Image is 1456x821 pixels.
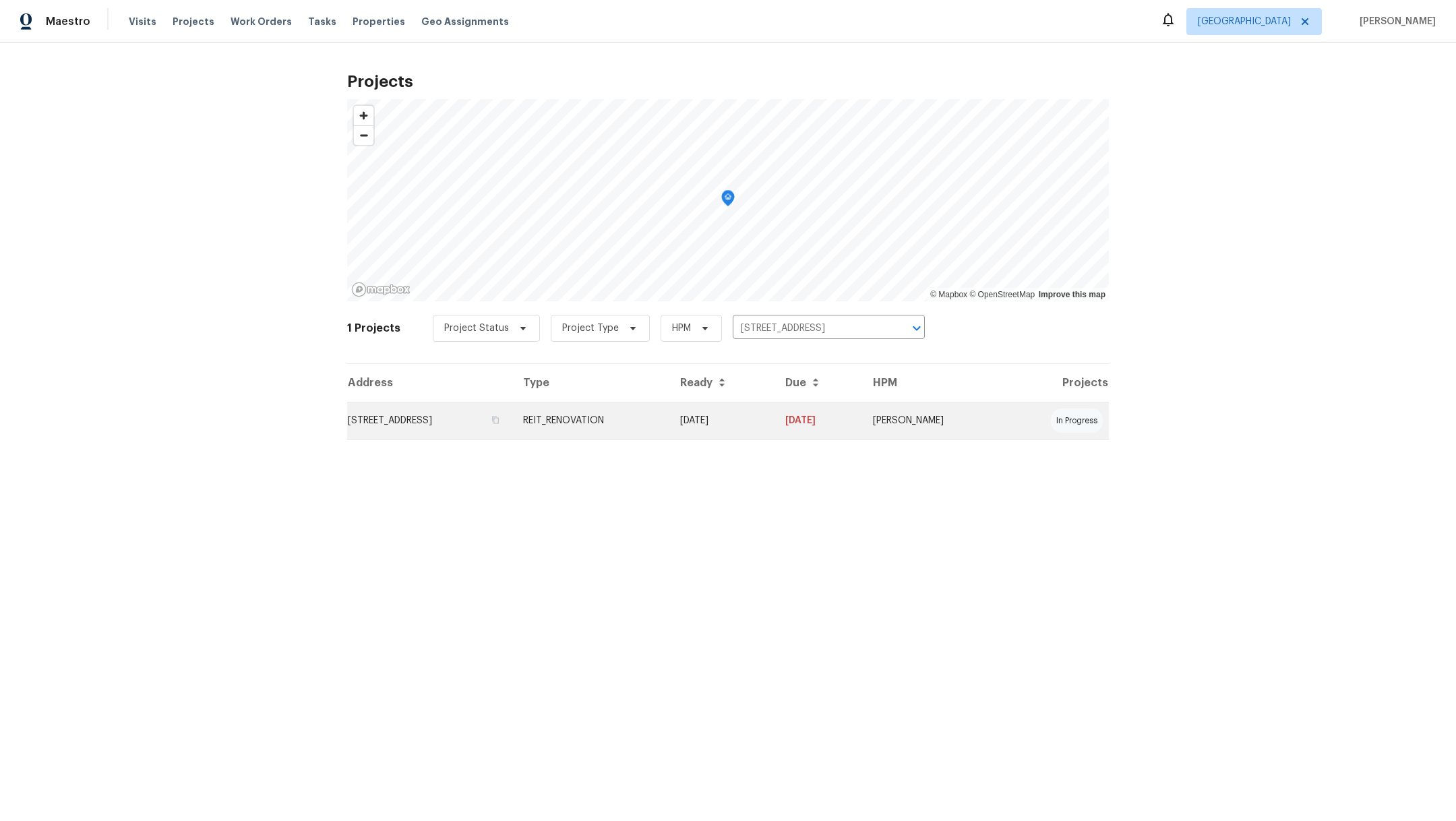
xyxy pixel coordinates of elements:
a: Mapbox [930,290,967,299]
button: Copy Address [489,414,502,426]
canvas: Map [347,99,1109,301]
input: Search projects [733,318,887,339]
span: Tasks [308,17,336,26]
a: OpenStreetMap [969,290,1035,299]
div: in progress [1051,408,1103,433]
span: Maestro [46,15,90,28]
button: Open [907,319,926,338]
h2: 1 Projects [347,322,400,335]
span: Visits [129,15,156,28]
h2: Projects [347,75,1109,88]
th: Address [347,364,512,402]
span: Project Type [562,322,619,335]
th: HPM [862,364,1004,402]
th: Due [775,364,862,402]
span: Properties [353,15,405,28]
td: REIT_RENOVATION [512,402,669,439]
button: Zoom in [354,106,373,125]
td: [DATE] [669,402,775,439]
span: Project Status [444,322,509,335]
span: Projects [173,15,214,28]
td: [DATE] [775,402,862,439]
div: Map marker [721,190,735,211]
td: [STREET_ADDRESS] [347,402,512,439]
th: Projects [1004,364,1109,402]
th: Type [512,364,669,402]
td: [PERSON_NAME] [862,402,1004,439]
a: Improve this map [1039,290,1105,299]
span: Geo Assignments [421,15,509,28]
span: [PERSON_NAME] [1354,15,1436,28]
span: HPM [672,322,691,335]
button: Zoom out [354,125,373,145]
th: Ready [669,364,775,402]
a: Mapbox homepage [351,282,411,297]
span: Work Orders [231,15,292,28]
span: Zoom out [354,126,373,145]
span: [GEOGRAPHIC_DATA] [1198,15,1291,28]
